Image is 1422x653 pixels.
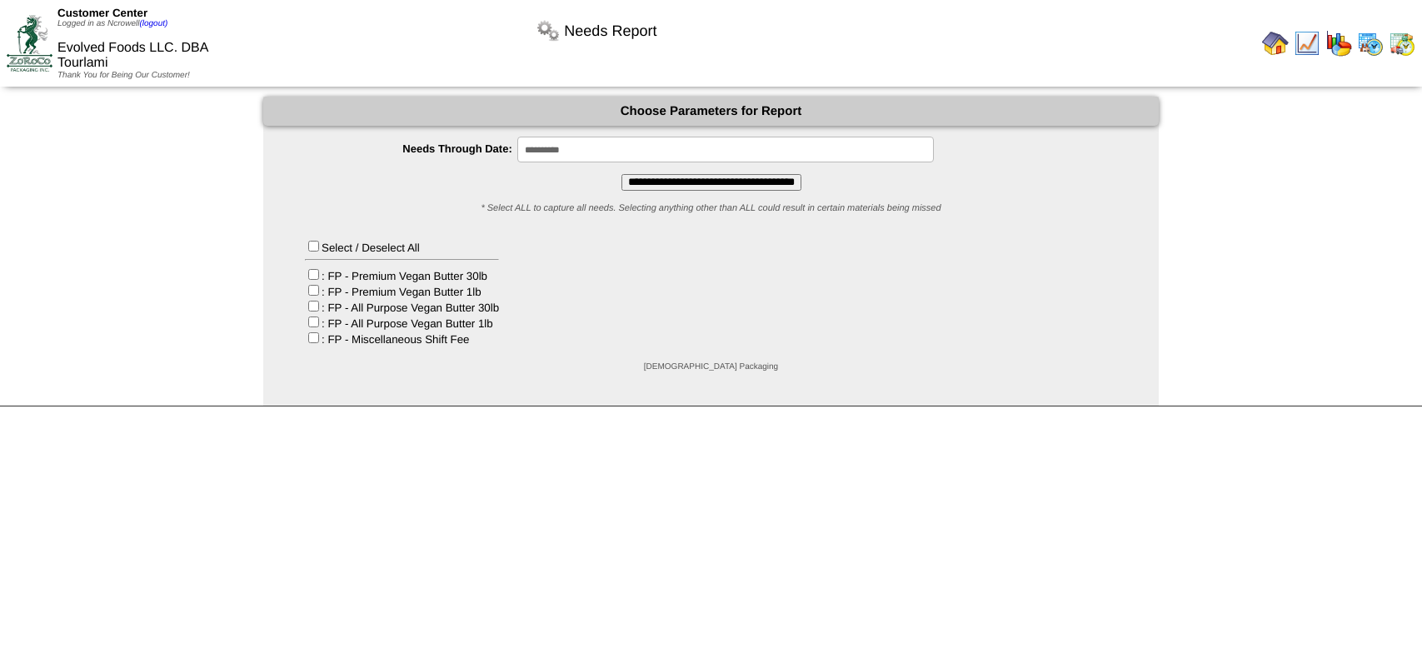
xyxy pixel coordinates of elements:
img: calendarprod.gif [1357,30,1384,57]
span: Logged in as Ncrowell [57,19,167,28]
img: home.gif [1262,30,1289,57]
img: workflow.png [535,17,561,44]
label: Needs Through Date: [297,142,517,155]
span: Needs Report [564,22,656,40]
img: calendarinout.gif [1389,30,1415,57]
a: (logout) [139,19,167,28]
span: Customer Center [57,7,147,19]
img: ZoRoCo_Logo(Green%26Foil)%20jpg.webp [7,15,52,71]
div: * Select ALL to capture all needs. Selecting anything other than ALL could result in certain mate... [263,203,1159,213]
div: Choose Parameters for Report [263,97,1159,126]
img: line_graph.gif [1294,30,1320,57]
span: [DEMOGRAPHIC_DATA] Packaging [644,362,778,371]
img: graph.gif [1325,30,1352,57]
span: Evolved Foods LLC. DBA Tourlami [57,41,208,70]
div: Select / Deselect All : FP - Premium Vegan Butter 30lb : FP - Premium Vegan Butter 1lb : FP - All... [305,238,499,346]
span: Thank You for Being Our Customer! [57,71,190,80]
